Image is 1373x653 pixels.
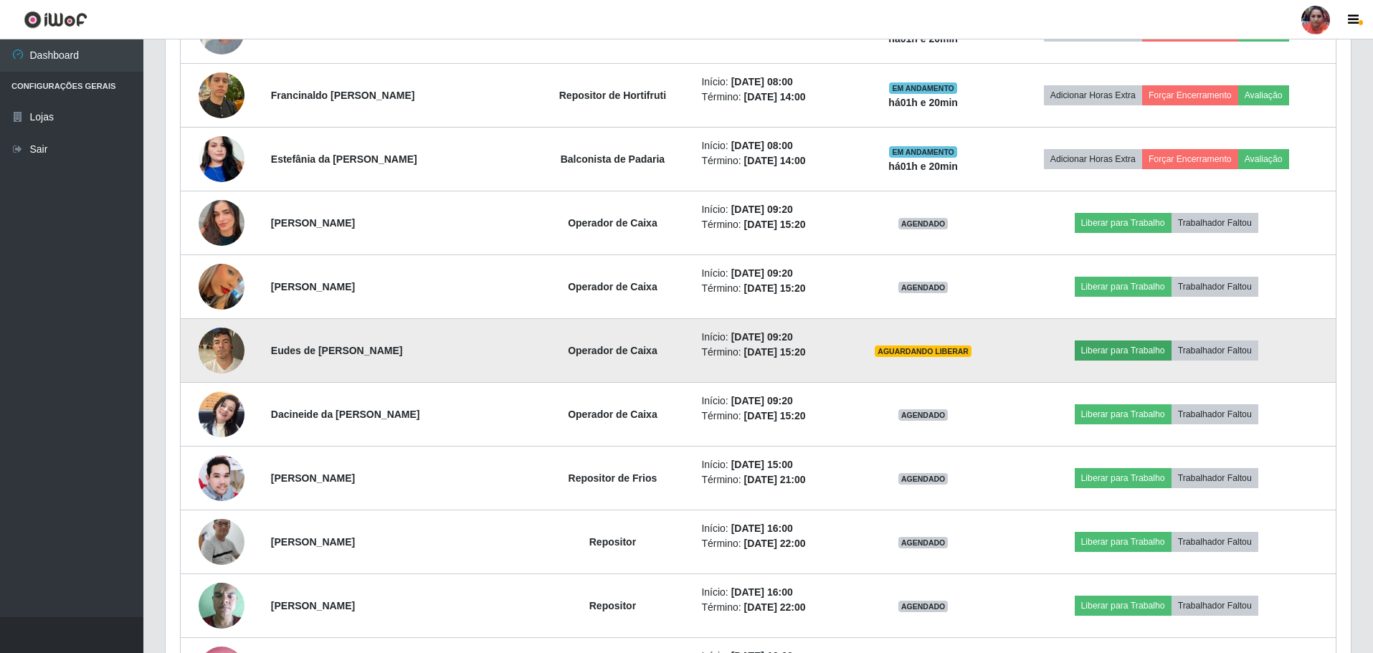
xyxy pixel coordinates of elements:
[1142,85,1238,105] button: Forçar Encerramento
[731,331,793,343] time: [DATE] 09:20
[1075,340,1172,361] button: Liberar para Trabalho
[731,523,793,534] time: [DATE] 16:00
[271,345,403,356] strong: Eudes de [PERSON_NAME]
[271,90,415,101] strong: Francinaldo [PERSON_NAME]
[701,394,841,409] li: Início:
[568,409,657,420] strong: Operador de Caixa
[701,330,841,345] li: Início:
[1172,213,1258,233] button: Trabalhador Faltou
[731,586,793,598] time: [DATE] 16:00
[199,455,244,501] img: 1744284341350.jpeg
[1075,468,1172,488] button: Liberar para Trabalho
[731,76,793,87] time: [DATE] 08:00
[569,472,657,484] strong: Repositor de Frios
[898,282,949,293] span: AGENDADO
[889,82,957,94] span: EM ANDAMENTO
[888,161,958,172] strong: há 01 h e 20 min
[701,521,841,536] li: Início:
[744,474,806,485] time: [DATE] 21:00
[199,320,244,381] img: 1747999318296.jpeg
[898,537,949,548] span: AGENDADO
[1044,85,1142,105] button: Adicionar Horas Extra
[1075,213,1172,233] button: Liberar para Trabalho
[744,538,806,549] time: [DATE] 22:00
[701,138,841,153] li: Início:
[701,75,841,90] li: Início:
[898,218,949,229] span: AGENDADO
[271,281,355,292] strong: [PERSON_NAME]
[898,473,949,485] span: AGENDADO
[568,217,657,229] strong: Operador de Caixa
[701,457,841,472] li: Início:
[898,601,949,612] span: AGENDADO
[1172,596,1258,616] button: Trabalhador Faltou
[1172,340,1258,361] button: Trabalhador Faltou
[199,182,244,264] img: 1750801890236.jpeg
[199,246,244,328] img: 1742385610557.jpeg
[199,65,244,125] img: 1743036619624.jpeg
[701,536,841,551] li: Término:
[271,153,417,165] strong: Estefânia da [PERSON_NAME]
[561,153,665,165] strong: Balconista de Padaria
[1238,149,1289,169] button: Avaliação
[731,395,793,406] time: [DATE] 09:20
[889,146,957,158] span: EM ANDAMENTO
[731,267,793,279] time: [DATE] 09:20
[701,409,841,424] li: Término:
[744,155,806,166] time: [DATE] 14:00
[199,383,244,444] img: 1752513386175.jpeg
[701,90,841,105] li: Término:
[701,600,841,615] li: Término:
[1142,149,1238,169] button: Forçar Encerramento
[271,600,355,611] strong: [PERSON_NAME]
[701,217,841,232] li: Término:
[1075,277,1172,297] button: Liberar para Trabalho
[744,346,806,358] time: [DATE] 15:20
[731,459,793,470] time: [DATE] 15:00
[24,11,87,29] img: CoreUI Logo
[701,266,841,281] li: Início:
[1238,85,1289,105] button: Avaliação
[744,282,806,294] time: [DATE] 15:20
[744,219,806,230] time: [DATE] 15:20
[701,472,841,487] li: Término:
[888,97,958,108] strong: há 01 h e 20 min
[1172,468,1258,488] button: Trabalhador Faltou
[199,575,244,636] img: 1736341148646.jpeg
[589,600,636,611] strong: Repositor
[199,118,244,200] img: 1705535567021.jpeg
[744,601,806,613] time: [DATE] 22:00
[898,409,949,421] span: AGENDADO
[1172,532,1258,552] button: Trabalhador Faltou
[701,345,841,360] li: Término:
[1044,149,1142,169] button: Adicionar Horas Extra
[744,91,806,103] time: [DATE] 14:00
[199,490,244,594] img: 1689019762958.jpeg
[1172,404,1258,424] button: Trabalhador Faltou
[701,202,841,217] li: Início:
[875,345,971,357] span: AGUARDANDO LIBERAR
[568,281,657,292] strong: Operador de Caixa
[271,409,420,420] strong: Dacineide da [PERSON_NAME]
[271,217,355,229] strong: [PERSON_NAME]
[568,345,657,356] strong: Operador de Caixa
[701,281,841,296] li: Término:
[589,536,636,548] strong: Repositor
[1075,596,1172,616] button: Liberar para Trabalho
[731,204,793,215] time: [DATE] 09:20
[271,472,355,484] strong: [PERSON_NAME]
[1172,277,1258,297] button: Trabalhador Faltou
[1075,404,1172,424] button: Liberar para Trabalho
[1075,532,1172,552] button: Liberar para Trabalho
[731,140,793,151] time: [DATE] 08:00
[701,153,841,168] li: Término:
[744,410,806,421] time: [DATE] 15:20
[559,90,666,101] strong: Repositor de Hortifruti
[701,585,841,600] li: Início:
[271,536,355,548] strong: [PERSON_NAME]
